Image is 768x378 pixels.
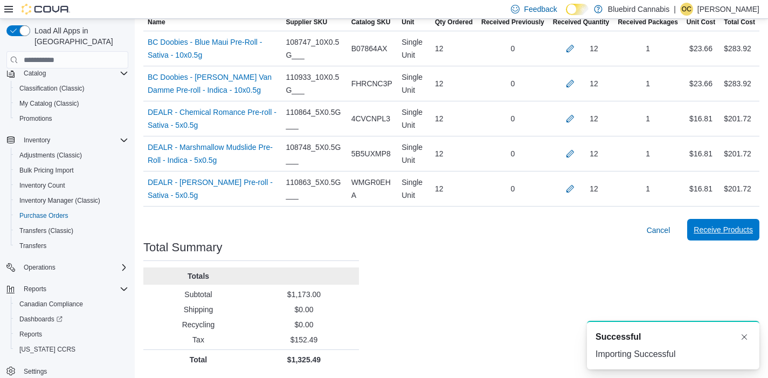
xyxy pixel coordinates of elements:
button: Adjustments (Classic) [11,148,133,163]
span: Promotions [15,112,128,125]
span: Received Quantity [553,18,610,26]
a: DEALR - Chemical Romance Pre-roll - Sativa - 5x0.5g [148,106,277,132]
span: Name [148,18,165,26]
div: 0 [477,73,549,94]
span: 110864_5X0.5G___ [286,106,342,132]
span: Transfers (Classic) [19,226,73,235]
span: Total Cost [724,18,755,26]
span: Reports [19,283,128,295]
div: $16.81 [682,108,719,129]
span: Adjustments (Classic) [15,149,128,162]
a: Bulk Pricing Import [15,164,78,177]
div: $201.72 [724,112,751,125]
div: Single Unit [397,136,431,171]
span: Catalog [19,67,128,80]
span: Inventory Count [15,179,128,192]
a: Classification (Classic) [15,82,89,95]
a: Adjustments (Classic) [15,149,86,162]
span: 108748_5X0.5G___ [286,141,342,167]
div: 12 [431,73,477,94]
div: $283.92 [724,42,751,55]
div: 1 [613,178,682,200]
div: 0 [477,143,549,164]
span: Unit [402,18,414,26]
img: Cova [22,4,70,15]
span: OC [682,3,691,16]
span: FHRCNC3P [351,77,392,90]
span: 110863_5X0.5G___ [286,176,342,202]
span: B07864AX [351,42,388,55]
a: [US_STATE] CCRS [15,343,80,356]
a: Inventory Manager (Classic) [15,194,105,207]
a: Settings [19,365,51,378]
button: Bulk Pricing Import [11,163,133,178]
span: Adjustments (Classic) [19,151,82,160]
a: Inventory Count [15,179,70,192]
p: $0.00 [253,319,355,330]
span: Settings [19,365,128,378]
span: 4CVCNPL3 [351,112,390,125]
span: Catalog [24,69,46,78]
div: 12 [590,147,598,160]
button: Reports [19,283,51,295]
span: Reports [15,328,128,341]
div: 0 [477,178,549,200]
div: Single Unit [397,101,431,136]
button: Operations [2,260,133,275]
p: $1,325.49 [253,354,355,365]
span: Supplier SKU [286,18,327,26]
button: Promotions [11,111,133,126]
button: Cancel [642,219,675,241]
p: Tax [148,334,249,345]
div: 12 [431,143,477,164]
p: Subtotal [148,289,249,300]
span: Unit Cost [687,18,715,26]
span: Load All Apps in [GEOGRAPHIC_DATA] [30,25,128,47]
span: Classification (Classic) [19,84,85,93]
p: | [674,3,676,16]
div: 12 [431,108,477,129]
button: Inventory Manager (Classic) [11,193,133,208]
span: Dashboards [19,315,63,324]
span: Catalog SKU [351,18,391,26]
div: $23.66 [682,73,719,94]
span: 5B5UXMP8 [351,147,391,160]
button: Catalog [2,66,133,81]
button: Inventory [19,134,54,147]
a: My Catalog (Classic) [15,97,84,110]
span: Transfers [19,242,46,250]
a: Dashboards [11,312,133,327]
a: Canadian Compliance [15,298,87,311]
a: Transfers (Classic) [15,224,78,237]
div: 12 [590,182,598,195]
span: My Catalog (Classic) [19,99,79,108]
input: Dark Mode [566,4,589,15]
span: Cancel [647,225,670,236]
a: Purchase Orders [15,209,73,222]
button: Inventory Count [11,178,133,193]
div: 0 [477,108,549,129]
button: Name [143,13,281,31]
p: Recycling [148,319,249,330]
div: Importing Successful [596,348,751,361]
div: 1 [613,143,682,164]
a: BC Doobies - [PERSON_NAME] Van Damme Pre-roll - Indica - 10x0.5g [148,71,277,97]
span: Classification (Classic) [15,82,128,95]
span: Dashboards [15,313,128,326]
span: Successful [596,331,641,343]
button: Reports [2,281,133,297]
span: 108747_10X0.5G___ [286,36,342,61]
button: Classification (Classic) [11,81,133,96]
span: Bulk Pricing Import [19,166,74,175]
button: Dismiss toast [738,331,751,343]
button: [US_STATE] CCRS [11,342,133,357]
div: 12 [590,42,598,55]
div: 12 [590,112,598,125]
span: Washington CCRS [15,343,128,356]
span: [US_STATE] CCRS [19,345,75,354]
div: Notification [596,331,751,343]
span: Receive Products [694,224,753,235]
span: WMGR0EHA [351,176,393,202]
